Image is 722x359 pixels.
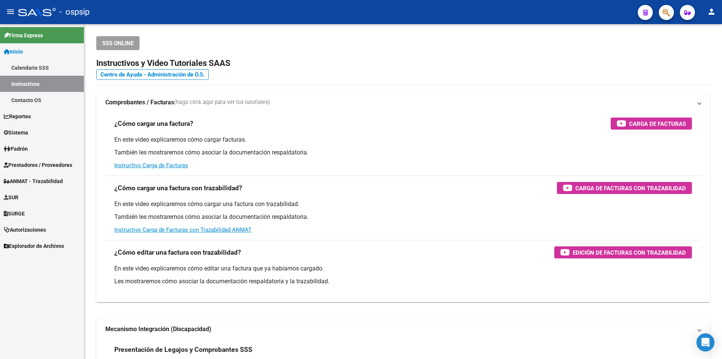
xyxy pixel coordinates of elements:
[96,112,710,302] div: Comprobantes / Facturas(haga click aquí para ver los tutoriales)
[114,213,692,221] p: También les mostraremos cómo asociar la documentación respaldatoria.
[611,118,692,130] button: Carga de Facturas
[114,344,252,355] h3: Presentación de Legajos y Comprobantes SSS
[4,177,63,185] span: ANMAT - Trazabilidad
[4,209,25,218] span: SURGE
[114,148,692,157] p: También les mostraremos cómo asociar la documentación respaldatoria.
[96,93,710,112] mat-expansion-panel-header: Comprobantes / Facturas(haga click aquí para ver los tutoriales)
[174,98,270,107] span: (haga click aquí para ver los tutoriales)
[114,226,252,233] a: Instructivo Carga de Facturas con Trazabilidad ANMAT
[707,7,716,16] mat-icon: person
[114,264,692,273] p: En este video explicaremos cómo editar una factura que ya habíamos cargado.
[6,7,15,16] mat-icon: menu
[629,119,686,128] span: Carga de Facturas
[96,320,710,338] mat-expansion-panel-header: Mecanismo Integración (Discapacidad)
[114,247,241,258] h3: ¿Cómo editar una factura con trazabilidad?
[4,128,28,137] span: Sistema
[114,162,188,169] a: Instructivo Carga de Facturas
[96,69,209,80] a: Centro de Ayuda - Administración de O.S.
[96,56,710,70] h2: Instructivos y Video Tutoriales SAAS
[114,183,242,193] h3: ¿Cómo cargar una factura con trazabilidad?
[575,183,686,193] span: Carga de Facturas con Trazabilidad
[105,98,174,107] strong: Comprobantes / Facturas
[114,277,692,286] p: Les mostraremos cómo asociar la documentación respaldatoria y la trazabilidad.
[4,161,72,169] span: Prestadores / Proveedores
[59,4,89,20] span: - ospsip
[557,182,692,194] button: Carga de Facturas con Trazabilidad
[696,333,714,351] div: Open Intercom Messenger
[102,40,133,47] span: SSS ONLINE
[4,226,46,234] span: Autorizaciones
[96,36,140,50] button: SSS ONLINE
[4,112,31,121] span: Reportes
[573,248,686,257] span: Edición de Facturas con Trazabilidad
[114,136,692,144] p: En este video explicaremos cómo cargar facturas.
[114,118,193,129] h3: ¿Cómo cargar una factura?
[554,246,692,258] button: Edición de Facturas con Trazabilidad
[4,47,23,56] span: Inicio
[114,200,692,208] p: En este video explicaremos cómo cargar una factura con trazabilidad.
[4,31,43,40] span: Firma Express
[4,242,64,250] span: Explorador de Archivos
[4,193,18,202] span: SUR
[105,325,211,333] strong: Mecanismo Integración (Discapacidad)
[4,145,28,153] span: Padrón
